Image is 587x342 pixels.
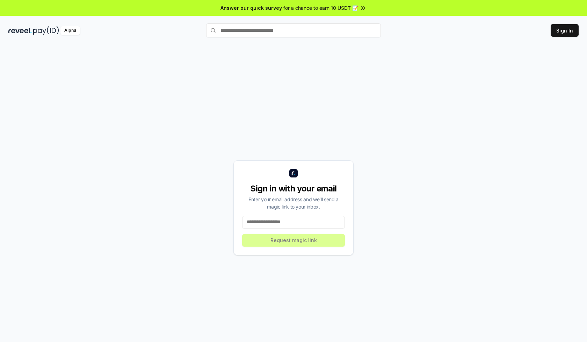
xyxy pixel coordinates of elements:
[283,4,358,12] span: for a chance to earn 10 USDT 📝
[220,4,282,12] span: Answer our quick survey
[60,26,80,35] div: Alpha
[242,183,345,194] div: Sign in with your email
[8,26,32,35] img: reveel_dark
[33,26,59,35] img: pay_id
[289,169,298,177] img: logo_small
[242,196,345,210] div: Enter your email address and we’ll send a magic link to your inbox.
[551,24,579,37] button: Sign In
